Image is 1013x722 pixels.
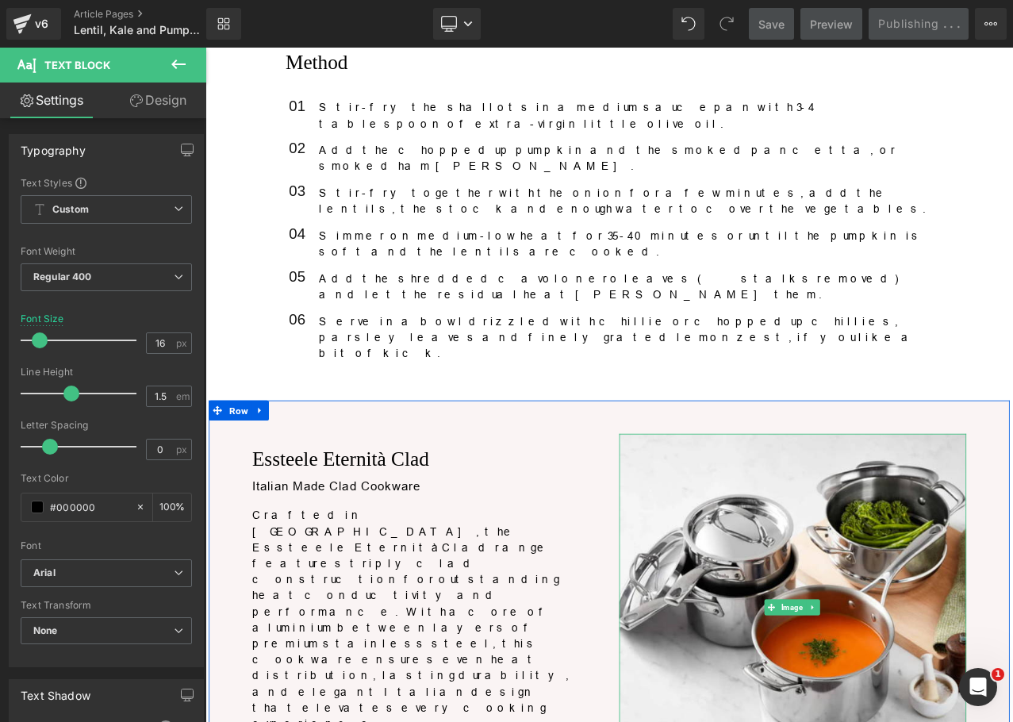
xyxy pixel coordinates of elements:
[33,566,56,580] i: Arial
[21,420,192,431] div: Letter Spacing
[992,668,1004,681] span: 1
[135,214,865,252] p: Simmer on medium-low heat for 35-40 minutes or until the pumpkin is soft and the lentils are cooked.
[758,16,785,33] span: Save
[21,473,192,484] div: Text Color
[99,310,131,336] p: 06
[681,656,713,675] span: Image
[959,668,997,706] iframe: Intercom live chat
[206,8,241,40] a: New Library
[21,540,192,551] div: Font
[135,265,865,303] p: Add the shredded cavolo nero leaves (stalks removed) and let the residual heat [PERSON_NAME] them.
[106,83,209,118] a: Design
[6,8,61,40] a: v6
[176,338,190,348] span: px
[810,16,853,33] span: Preview
[135,316,865,373] p: Serve in a bowl drizzled with chillie or chopped up chillies, parsley leaves and finely grated le...
[99,107,131,133] p: 02
[21,367,192,378] div: Line Height
[99,259,131,286] p: 05
[711,8,742,40] button: Redo
[800,8,862,40] a: Preview
[99,158,131,184] p: 03
[52,203,89,217] b: Custom
[135,62,865,100] p: Stir-fry the shallots in a medium saucepan with 3-4 tablespoon of extra-virgin little olive oil.
[176,444,190,455] span: px
[25,420,55,444] span: Row
[21,313,64,325] div: Font Size
[55,420,75,444] a: Expand / Collapse
[74,8,232,21] a: Article Pages
[33,271,92,282] b: Regular 400
[95,2,865,33] h1: Method
[176,391,190,401] span: em
[56,513,443,531] h1: Italian Made Clad Cookware
[99,209,131,235] p: 04
[32,13,52,34] div: v6
[52,18,119,34] h1: Chat with us
[33,624,58,636] b: None
[74,24,202,36] span: Lentil, Kale and Pumpkin Vegetarian and Gluten Free Zuppa
[135,113,865,151] p: Add the chopped up pumpkin and the smoked pancetta, or smoked ham [PERSON_NAME].
[21,135,86,157] div: Typography
[99,56,131,83] p: 01
[21,176,192,189] div: Text Styles
[135,163,865,202] p: Stir-fry together with the onion for a few minutes, add the lentils, the stock and enough water t...
[713,656,730,675] a: Expand / Collapse
[8,6,137,47] button: Open gorgias live chat
[44,59,110,71] span: Text Block
[56,474,443,505] h1: Essteele Eternità Clad
[21,680,90,702] div: Text Shadow
[21,246,192,257] div: Font Weight
[673,8,704,40] button: Undo
[21,600,192,611] div: Text Transform
[153,493,191,521] div: %
[975,8,1007,40] button: More
[50,498,128,516] input: Color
